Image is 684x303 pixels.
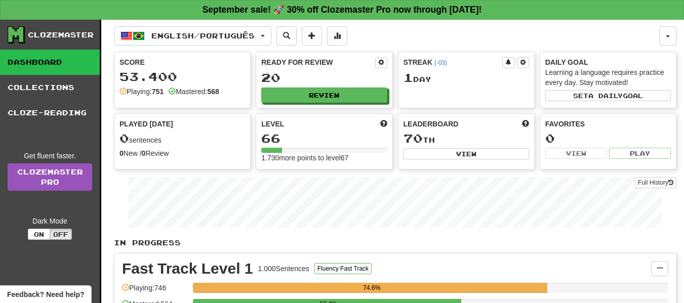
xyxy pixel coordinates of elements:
button: English/Português [114,26,271,46]
button: On [28,229,50,240]
button: View [404,148,529,159]
div: Favorites [545,119,671,129]
div: 0 [545,132,671,145]
div: Playing: 746 [122,283,188,299]
span: Played [DATE] [119,119,173,129]
span: 1 [404,70,413,84]
button: Play [609,148,671,159]
span: Open feedback widget [7,289,84,299]
span: Score more points to level up [380,119,387,129]
button: Off [50,229,72,240]
div: Get fluent faster. [8,151,92,161]
div: Score [119,57,245,67]
button: More stats [327,26,347,46]
span: English / Português [151,31,255,40]
span: a daily [588,92,623,99]
div: 1.000 Sentences [258,264,309,274]
span: This week in points, UTC [522,119,529,129]
strong: September sale! 🚀 30% off Clozemaster Pro now through [DATE]! [203,5,482,15]
div: 66 [261,132,387,145]
div: Ready for Review [261,57,375,67]
div: New / Review [119,148,245,158]
strong: 568 [207,88,219,96]
div: Day [404,71,529,84]
button: Full History [635,177,676,188]
button: Fluency Fast Track [314,263,372,274]
div: 20 [261,71,387,84]
div: 74.6% [196,283,547,293]
strong: 0 [119,149,124,157]
a: ClozemasterPro [8,163,92,191]
button: Review [261,88,387,103]
span: Level [261,119,284,129]
strong: 751 [152,88,164,96]
span: Leaderboard [404,119,459,129]
p: In Progress [114,238,676,248]
div: Mastered: [169,86,219,97]
strong: 0 [142,149,146,157]
div: th [404,132,529,145]
span: 0 [119,131,129,145]
button: Search sentences [276,26,297,46]
button: Seta dailygoal [545,90,671,101]
div: Clozemaster [28,30,94,40]
span: 70 [404,131,423,145]
a: (-03) [434,59,447,66]
div: 1.730 more points to level 67 [261,153,387,163]
div: Playing: [119,86,164,97]
div: Fast Track Level 1 [122,261,253,276]
button: Add sentence to collection [302,26,322,46]
div: sentences [119,132,245,145]
div: Streak [404,57,502,67]
div: Learning a language requires practice every day. Stay motivated! [545,67,671,88]
div: 53.400 [119,70,245,83]
div: Daily Goal [545,57,671,67]
div: Dark Mode [8,216,92,226]
button: View [545,148,607,159]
